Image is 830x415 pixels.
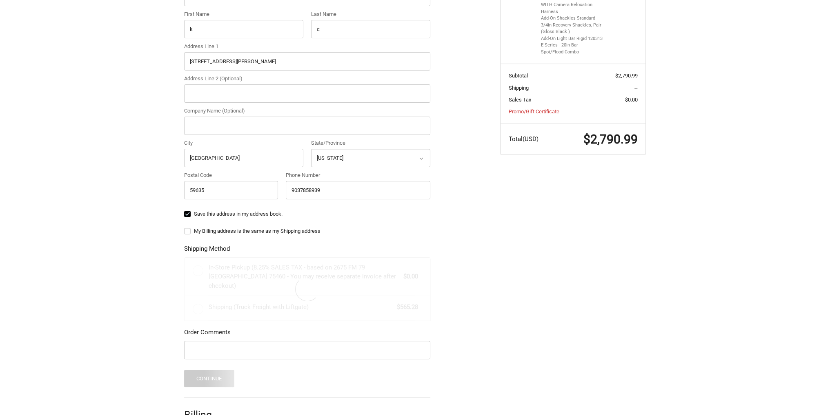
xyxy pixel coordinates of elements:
span: -- [634,85,638,91]
small: (Optional) [220,75,243,82]
label: Company Name [184,107,430,115]
label: Last Name [311,10,430,18]
span: $2,790.99 [583,132,638,146]
span: $0.00 [625,97,638,103]
a: Promo/Gift Certificate [509,108,559,115]
span: Sales Tax [509,97,531,103]
label: My Billing address is the same as my Shipping address [184,228,430,234]
small: (Optional) [222,108,245,114]
label: Postal Code [184,171,278,179]
li: Add-On Light Bar Rigid 120313 E-Series - 20in Bar - Spot/Flood Combo [541,35,603,56]
span: Shipping [509,85,529,91]
button: Continue [184,370,234,387]
span: $2,790.99 [615,73,638,79]
label: Address Line 1 [184,42,430,51]
label: First Name [184,10,303,18]
legend: Order Comments [184,328,231,341]
label: Save this address in my address book. [184,211,430,217]
span: Subtotal [509,73,528,79]
label: State/Province [311,139,430,147]
label: Address Line 2 [184,75,430,83]
li: Add-On Shackles Standard 3/4in Recovery Shackles, Pair (Gloss Black ) [541,15,603,35]
legend: Shipping Method [184,244,230,257]
span: Total (USD) [509,135,538,143]
label: Phone Number [286,171,430,179]
label: City [184,139,303,147]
